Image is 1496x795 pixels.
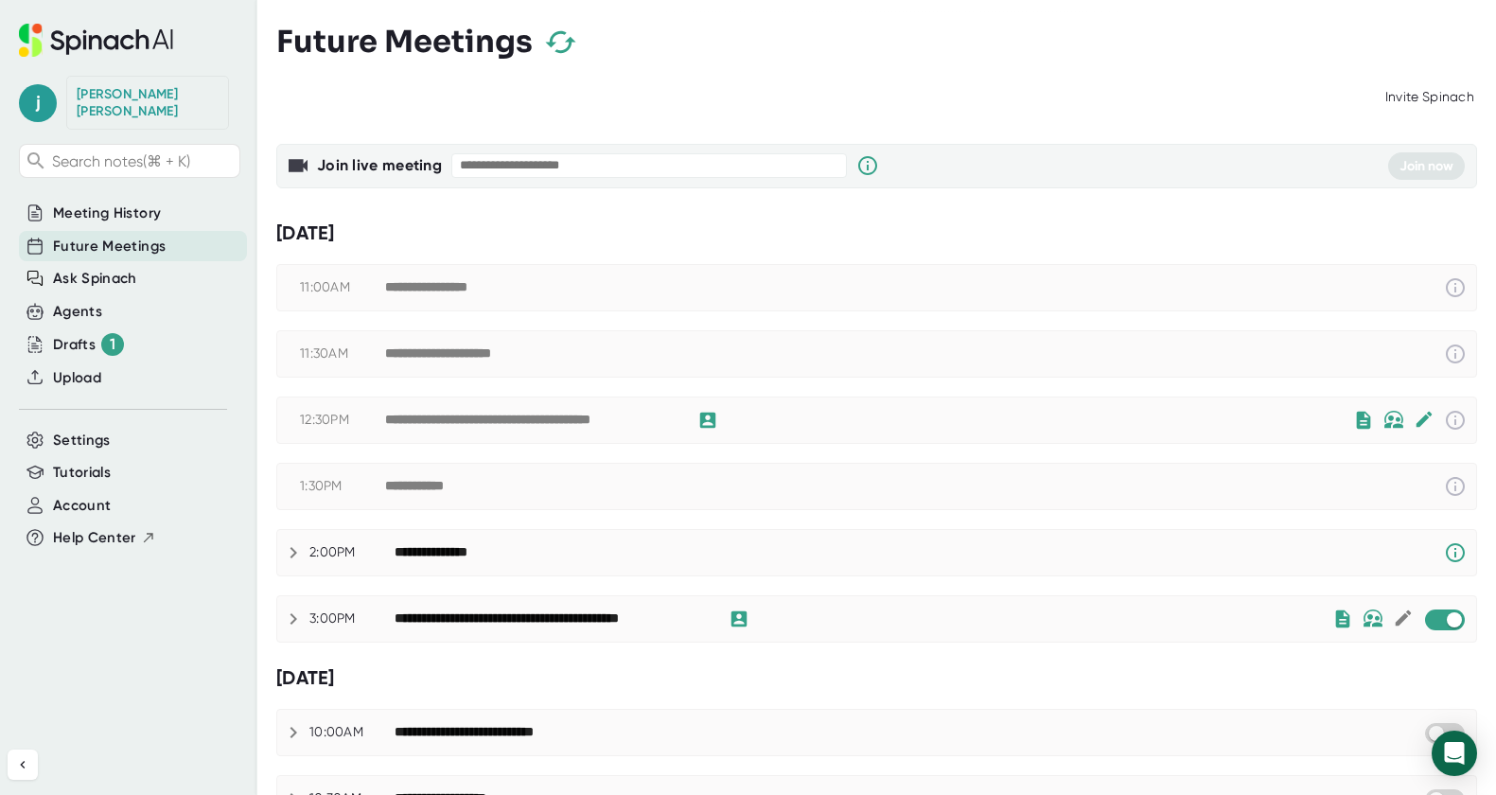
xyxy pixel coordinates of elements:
svg: This event has already passed [1444,475,1467,498]
svg: This event has already passed [1444,409,1467,432]
div: 1:30PM [300,478,385,495]
span: j [19,84,57,122]
div: 10:00AM [309,724,395,741]
div: Jason Stewart [77,86,219,119]
span: Help Center [53,527,136,549]
button: Upload [53,367,101,389]
button: Ask Spinach [53,268,137,290]
svg: Spinach requires a video conference link. [1444,541,1467,564]
div: Open Intercom Messenger [1432,731,1477,776]
b: Join live meeting [317,156,442,174]
div: 11:00AM [300,279,385,296]
button: Tutorials [53,462,111,484]
button: Future Meetings [53,236,166,257]
button: Settings [53,430,111,451]
div: 3:00PM [309,610,395,627]
div: 1 [101,333,124,356]
button: Account [53,495,111,517]
div: 2:00PM [309,544,395,561]
button: Agents [53,301,102,323]
span: Search notes (⌘ + K) [52,152,235,170]
button: Meeting History [53,203,161,224]
div: 12:30PM [300,412,385,429]
div: 11:30AM [300,345,385,362]
div: [DATE] [276,666,1477,690]
div: Invite Spinach [1382,79,1477,115]
button: Drafts 1 [53,333,124,356]
span: Join now [1399,158,1453,174]
img: internal-only.bf9814430b306fe8849ed4717edd4846.svg [1363,609,1383,628]
img: internal-only.bf9814430b306fe8849ed4717edd4846.svg [1383,411,1404,430]
button: Join now [1388,152,1465,180]
div: Drafts [53,333,124,356]
button: Help Center [53,527,156,549]
button: Collapse sidebar [8,750,38,780]
h3: Future Meetings [276,24,533,60]
div: [DATE] [276,221,1477,245]
svg: This event has already passed [1444,276,1467,299]
svg: This event has already passed [1444,343,1467,365]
